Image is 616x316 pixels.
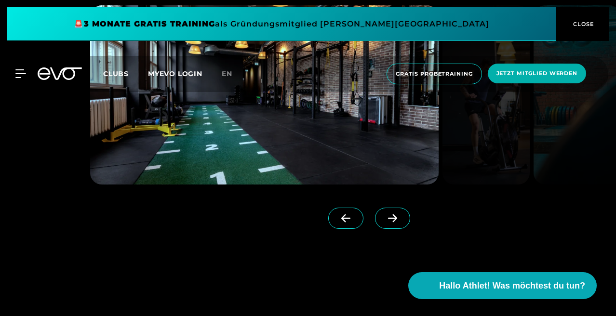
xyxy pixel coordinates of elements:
[396,70,473,78] span: Gratis Probetraining
[148,69,202,78] a: MYEVO LOGIN
[556,7,609,41] button: CLOSE
[408,272,597,299] button: Hallo Athlet! Was möchtest du tun?
[439,279,585,292] span: Hallo Athlet! Was möchtest du tun?
[496,69,577,78] span: Jetzt Mitglied werden
[222,68,244,79] a: en
[222,69,232,78] span: en
[103,69,129,78] span: Clubs
[485,64,589,84] a: Jetzt Mitglied werden
[103,69,148,78] a: Clubs
[571,20,594,28] span: CLOSE
[384,64,485,84] a: Gratis Probetraining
